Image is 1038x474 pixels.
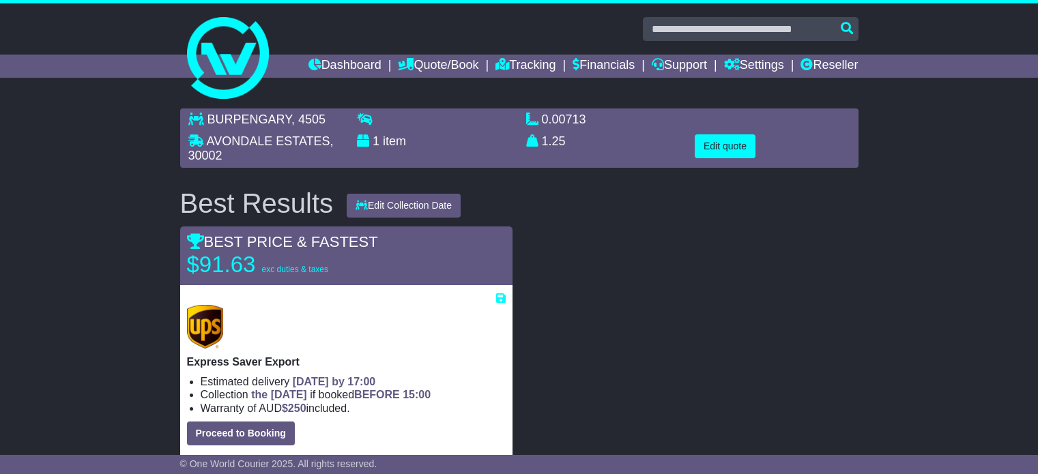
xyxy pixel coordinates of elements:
[652,55,707,78] a: Support
[188,134,334,163] span: , 30002
[354,389,400,400] span: BEFORE
[495,55,556,78] a: Tracking
[542,134,566,148] span: 1.25
[573,55,635,78] a: Financials
[403,389,431,400] span: 15:00
[201,375,506,388] li: Estimated delivery
[201,388,506,401] li: Collection
[801,55,858,78] a: Reseller
[201,402,506,415] li: Warranty of AUD included.
[347,194,461,218] button: Edit Collection Date
[398,55,478,78] a: Quote/Book
[187,305,224,349] img: UPS (new): Express Saver Export
[187,421,295,445] button: Proceed to Booking
[262,265,328,274] span: exc duties & taxes
[282,402,306,414] span: $
[383,134,406,148] span: item
[695,134,755,158] button: Edit quote
[173,188,341,218] div: Best Results
[207,113,291,126] span: BURPENGARY
[251,389,431,400] span: if booked
[187,233,378,250] span: BEST PRICE & FASTEST
[187,355,506,368] p: Express Saver Export
[542,113,586,126] span: 0.00713
[207,134,330,148] span: AVONDALE ESTATES
[187,251,358,278] p: $91.63
[293,376,376,387] span: [DATE] by 17:00
[724,55,784,78] a: Settings
[308,55,381,78] a: Dashboard
[180,458,377,469] span: © One World Courier 2025. All rights reserved.
[373,134,379,148] span: 1
[251,389,306,400] span: the [DATE]
[291,113,326,126] span: , 4505
[288,402,306,414] span: 250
